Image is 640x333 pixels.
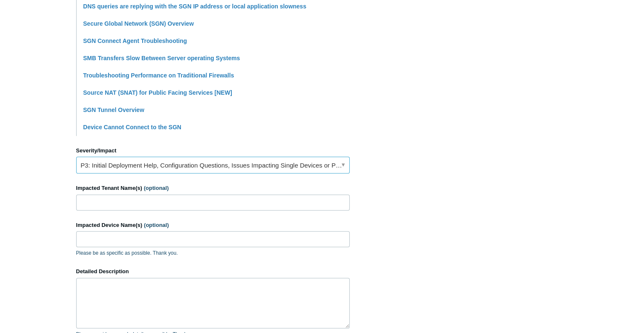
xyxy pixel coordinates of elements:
[76,267,350,276] label: Detailed Description
[76,221,350,229] label: Impacted Device Name(s)
[144,222,169,228] span: (optional)
[83,124,181,131] a: Device Cannot Connect to the SGN
[83,72,234,79] a: Troubleshooting Performance on Traditional Firewalls
[76,249,350,257] p: Please be as specific as possible. Thank you.
[83,20,194,27] a: Secure Global Network (SGN) Overview
[83,89,232,96] a: Source NAT (SNAT) for Public Facing Services [NEW]
[83,3,306,10] a: DNS queries are replying with the SGN IP address or local application slowness
[76,147,350,155] label: Severity/Impact
[76,157,350,173] a: P3: Initial Deployment Help, Configuration Questions, Issues Impacting Single Devices or Past Out...
[76,184,350,192] label: Impacted Tenant Name(s)
[144,185,169,191] span: (optional)
[83,55,240,61] a: SMB Transfers Slow Between Server operating Systems
[83,37,187,44] a: SGN Connect Agent Troubleshooting
[83,107,144,113] a: SGN Tunnel Overview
